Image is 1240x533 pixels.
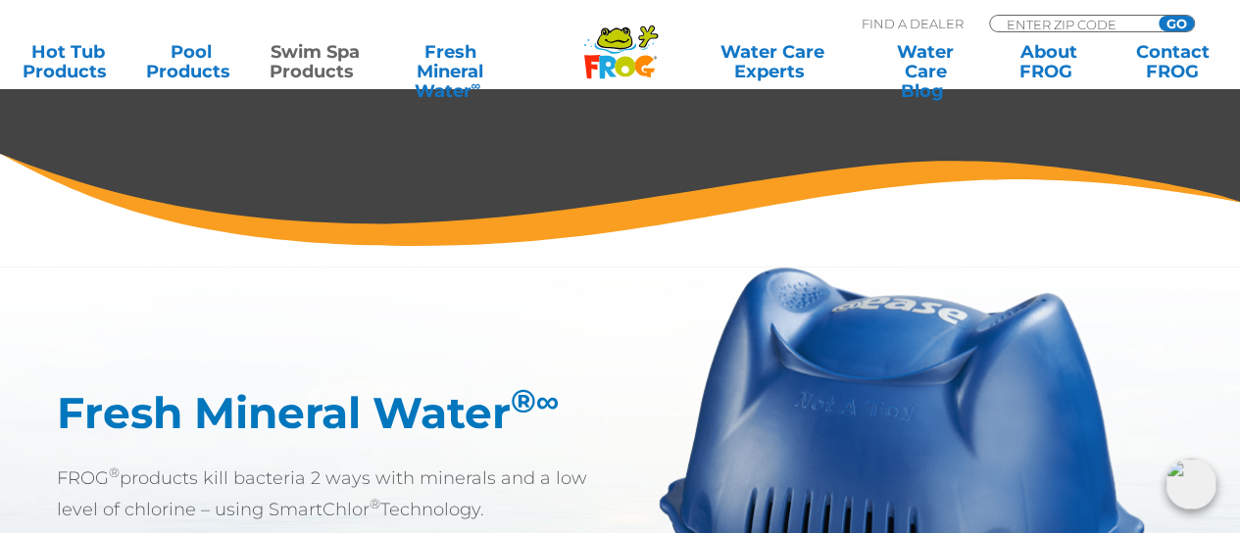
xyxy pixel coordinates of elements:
[877,42,973,81] a: Water CareBlog
[143,42,239,81] a: PoolProducts
[862,15,964,32] p: Find A Dealer
[267,42,363,81] a: Swim SpaProducts
[20,42,116,81] a: Hot TubProducts
[370,496,380,511] sup: ®
[57,462,620,525] p: FROG products kill bacteria 2 ways with minerals and a low level of chlorine – using SmartChlor T...
[57,387,620,438] h2: Fresh Mineral Water
[1166,459,1216,509] img: openIcon
[511,381,560,420] sup: ®
[1159,16,1194,31] input: GO
[390,42,511,81] a: Fresh MineralWater∞
[471,77,480,93] sup: ∞
[109,464,120,480] sup: ®
[536,381,560,420] em: ∞
[1005,16,1137,32] input: Zip Code Form
[1124,42,1220,81] a: ContactFROG
[1001,42,1097,81] a: AboutFROG
[694,42,850,81] a: Water CareExperts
